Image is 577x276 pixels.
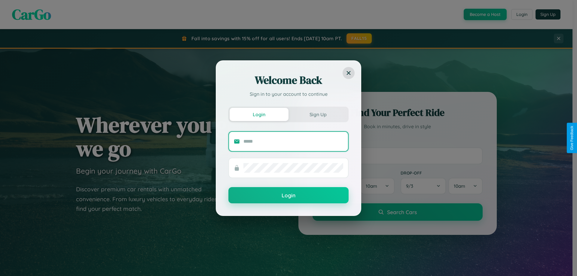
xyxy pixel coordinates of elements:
[228,90,349,98] p: Sign in to your account to continue
[230,108,288,121] button: Login
[228,73,349,87] h2: Welcome Back
[570,126,574,150] div: Give Feedback
[228,187,349,203] button: Login
[288,108,347,121] button: Sign Up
